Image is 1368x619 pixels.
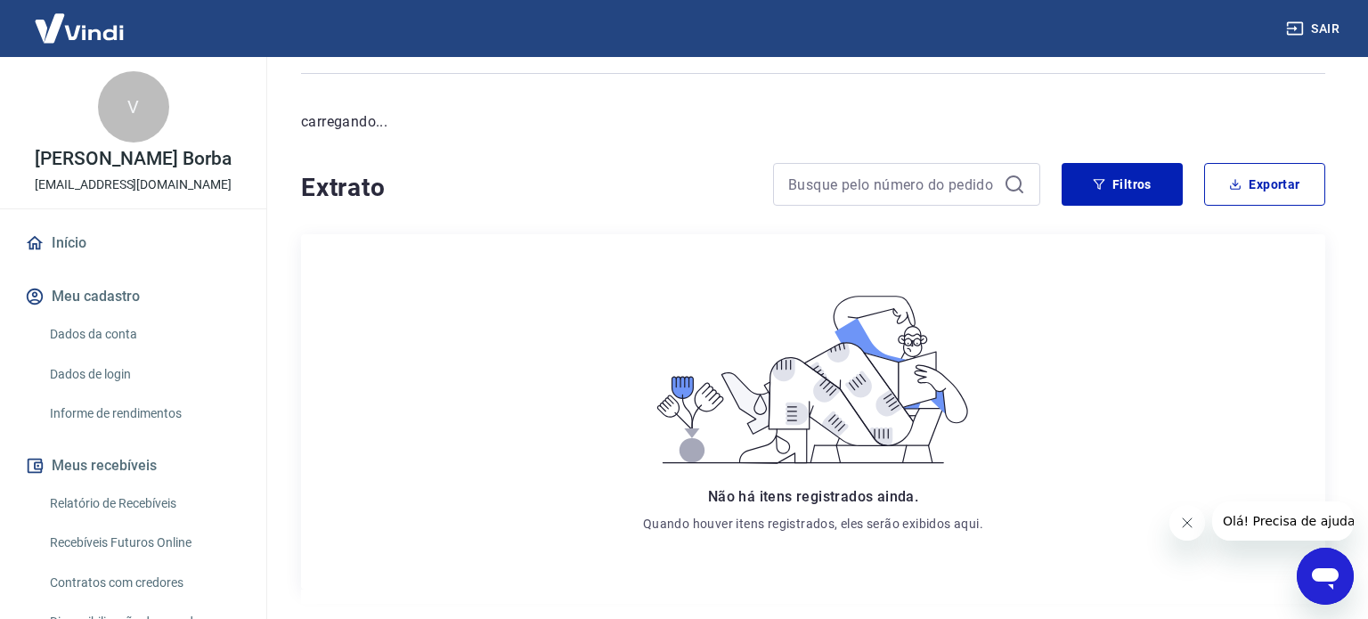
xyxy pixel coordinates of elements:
button: Exportar [1204,163,1325,206]
span: Não há itens registrados ainda. [708,488,918,505]
a: Dados de login [43,356,245,393]
iframe: Fechar mensagem [1169,505,1205,541]
a: Início [21,224,245,263]
span: Olá! Precisa de ajuda? [11,12,150,27]
iframe: Botão para abrir a janela de mensagens [1297,548,1354,605]
p: carregando... [301,111,1325,133]
button: Meu cadastro [21,277,245,316]
a: Contratos com credores [43,565,245,601]
iframe: Mensagem da empresa [1212,501,1354,541]
div: V [98,71,169,143]
img: Vindi [21,1,137,55]
p: [EMAIL_ADDRESS][DOMAIN_NAME] [35,175,232,194]
a: Dados da conta [43,316,245,353]
button: Filtros [1062,163,1183,206]
button: Meus recebíveis [21,446,245,485]
input: Busque pelo número do pedido [788,171,997,198]
a: Informe de rendimentos [43,395,245,432]
p: Quando houver itens registrados, eles serão exibidos aqui. [643,515,983,533]
a: Relatório de Recebíveis [43,485,245,522]
a: Recebíveis Futuros Online [43,525,245,561]
h4: Extrato [301,170,752,206]
button: Sair [1282,12,1347,45]
p: [PERSON_NAME] Borba [35,150,231,168]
